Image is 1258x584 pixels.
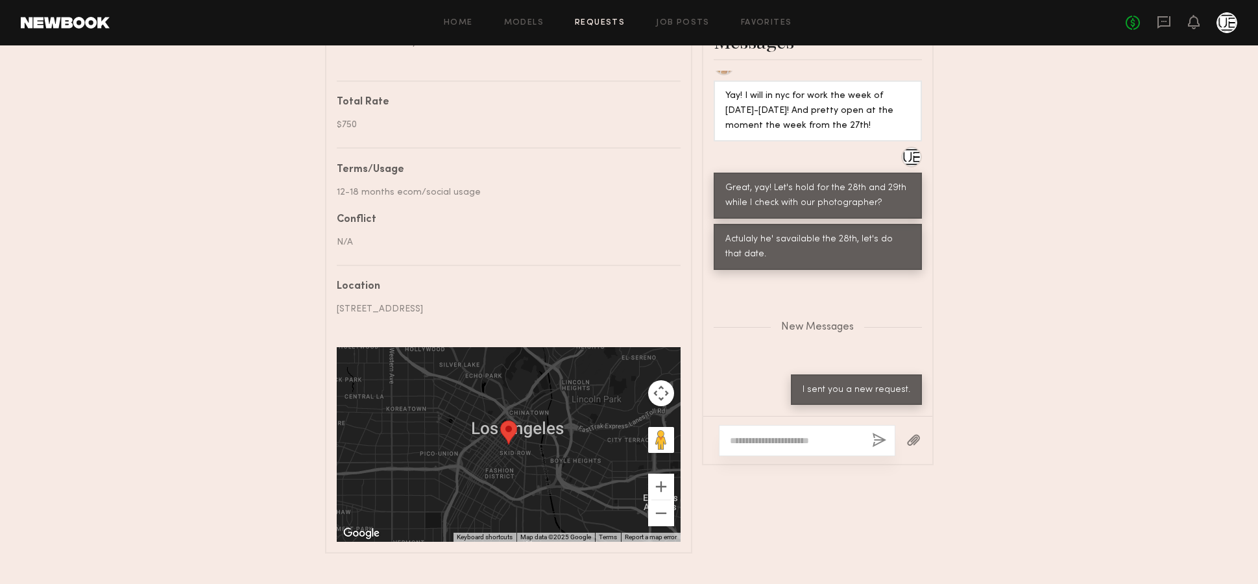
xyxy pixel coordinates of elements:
button: Zoom in [648,474,674,500]
div: Actulaly he' savailable the 28th, let's do that date. [725,232,910,262]
a: Terms [599,533,617,541]
span: Map data ©2025 Google [520,533,591,541]
span: New Messages [781,322,854,333]
div: Total Rate [337,97,671,108]
button: Map camera controls [648,380,674,406]
div: [STREET_ADDRESS] [337,302,671,316]
a: Models [504,19,544,27]
a: Favorites [741,19,792,27]
img: Google [340,525,383,542]
button: Zoom out [648,500,674,526]
button: Keyboard shortcuts [457,533,513,542]
div: Conflict [337,215,671,225]
div: N/A [337,236,671,249]
div: Great, yay! Let's hold for the 28th and 29th while I check with our photographer? [725,181,910,211]
div: $750 [337,118,671,132]
div: I sent you a new request. [803,383,910,398]
button: Drag Pegman onto the map to open Street View [648,427,674,453]
div: Location [337,282,671,292]
div: 12-18 months ecom/social usage [337,186,671,199]
div: Terms/Usage [337,165,671,175]
div: Yay! I will in nyc for work the week of [DATE]-[DATE]! And pretty open at the moment the week fro... [725,89,910,134]
a: Home [444,19,473,27]
a: Open this area in Google Maps (opens a new window) [340,525,383,542]
a: Requests [575,19,625,27]
a: Report a map error [625,533,677,541]
a: Job Posts [656,19,710,27]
